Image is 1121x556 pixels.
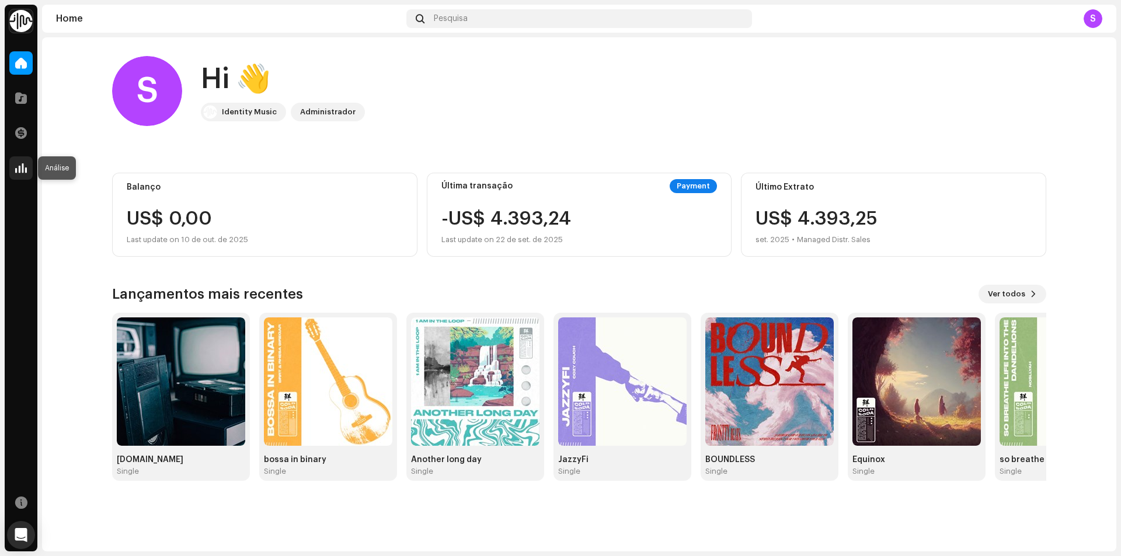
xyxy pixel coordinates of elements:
[979,285,1046,303] button: Ver todos
[411,467,433,476] div: Single
[741,173,1046,257] re-o-card-value: Último Extrato
[852,455,981,464] div: Equinox
[264,455,392,464] div: bossa in binary
[670,179,717,193] div: Payment
[705,317,834,446] img: a39d6af2-e21d-491b-baf7-5c9060503469
[1000,467,1022,476] div: Single
[558,455,687,464] div: JazzyFi
[411,317,539,446] img: a7cc0d8b-5fea-45d9-9648-281bd8406450
[127,233,403,247] div: Last update on 10 de out. de 2025
[264,317,392,446] img: 87d942da-ed7b-41a6-8769-2d56e07f60f4
[117,467,139,476] div: Single
[756,233,789,247] div: set. 2025
[756,183,1032,192] div: Último Extrato
[705,455,834,464] div: BOUNDLESS
[558,467,580,476] div: Single
[203,105,217,119] img: 0f74c21f-6d1c-4dbc-9196-dbddad53419e
[411,455,539,464] div: Another long day
[705,467,727,476] div: Single
[127,183,403,192] div: Balanço
[792,233,795,247] div: •
[988,282,1025,306] span: Ver todos
[112,285,303,303] h3: Lançamentos mais recentes
[852,467,875,476] div: Single
[117,317,245,446] img: c6857ada-933d-4339-8cfb-6cd8564545b2
[222,105,277,119] div: Identity Music
[852,317,981,446] img: f81c5f7c-b953-403c-9e12-173478841975
[1084,9,1102,28] div: S
[441,181,513,191] div: Última transação
[434,14,468,23] span: Pesquisa
[558,317,687,446] img: 210b0587-7d79-41e2-8bd6-8e14e5b54722
[441,233,571,247] div: Last update on 22 de set. de 2025
[201,61,365,98] div: Hi 👋
[112,173,417,257] re-o-card-value: Balanço
[7,521,35,549] div: Open Intercom Messenger
[264,467,286,476] div: Single
[300,105,356,119] div: Administrador
[112,56,182,126] div: S
[117,455,245,464] div: [DOMAIN_NAME]
[797,233,871,247] div: Managed Distr. Sales
[56,14,402,23] div: Home
[9,9,33,33] img: 0f74c21f-6d1c-4dbc-9196-dbddad53419e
